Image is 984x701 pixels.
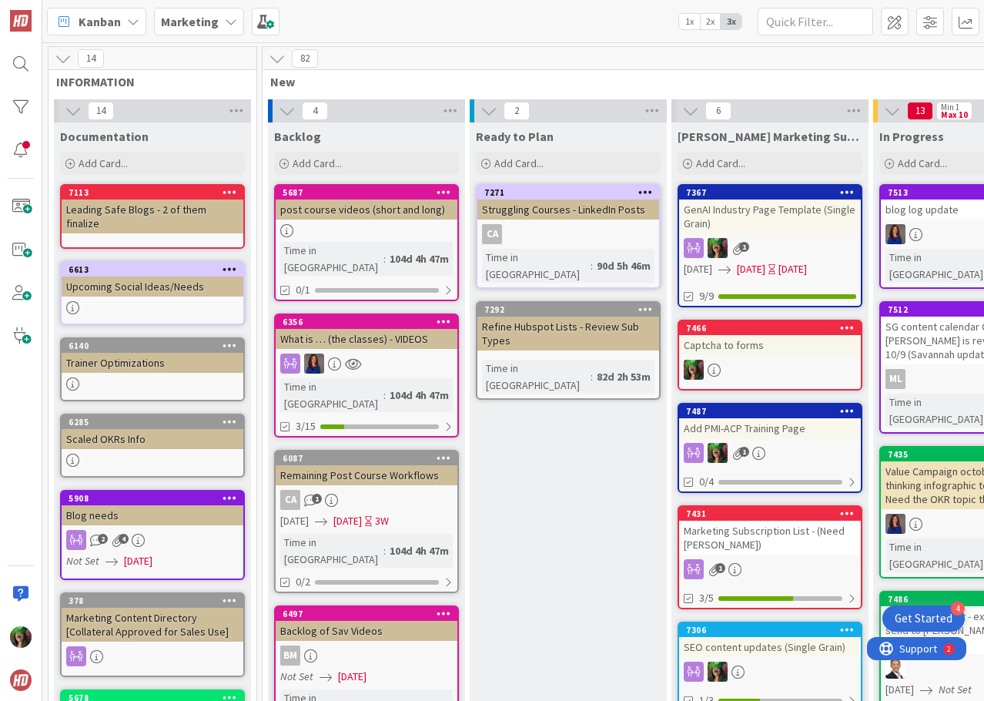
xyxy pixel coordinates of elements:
[679,321,861,355] div: 7466Captcha to forms
[293,156,342,170] span: Add Card...
[79,12,121,31] span: Kanban
[276,490,457,510] div: CA
[280,242,383,276] div: Time in [GEOGRAPHIC_DATA]
[98,534,108,544] span: 2
[276,200,457,220] div: post course videos (short and long)
[119,534,129,544] span: 4
[679,507,861,521] div: 7431
[79,156,128,170] span: Add Card...
[686,625,861,636] div: 7306
[276,607,457,641] div: 6497Backlog of Sav Videos
[296,418,316,434] span: 3/15
[280,490,300,510] div: CA
[686,323,861,334] div: 7466
[62,263,243,297] div: 6613Upcoming Social Ideas/Needs
[679,507,861,555] div: 7431Marketing Subscription List - (Need [PERSON_NAME])
[477,186,659,220] div: 7271Struggling Courses - LinkedIn Posts
[679,404,861,418] div: 7487
[302,102,328,120] span: 4
[477,224,659,244] div: CA
[941,103,959,111] div: Min 1
[721,14,741,29] span: 3x
[10,669,32,691] img: avatar
[383,542,386,559] span: :
[885,514,905,534] img: SL
[276,646,457,666] div: BM
[686,187,861,198] div: 7367
[758,8,873,35] input: Quick Filter...
[62,608,243,642] div: Marketing Content Directory [Collateral Approved for Sales Use]
[705,102,731,120] span: 6
[296,282,310,298] span: 0/1
[80,6,84,18] div: 2
[276,354,457,374] div: SL
[283,453,457,464] div: 6087
[283,609,457,619] div: 6497
[477,303,659,317] div: 7292
[882,605,965,632] div: Open Get Started checklist, remaining modules: 4
[686,508,861,519] div: 7431
[686,406,861,417] div: 7487
[10,626,32,648] img: SL
[879,129,944,144] span: In Progress
[386,542,453,559] div: 104d 4h 47m
[276,186,457,220] div: 5687post course videos (short and long)
[739,242,749,252] span: 1
[312,494,322,504] span: 1
[296,574,310,590] span: 0/2
[383,387,386,404] span: :
[684,261,712,277] span: [DATE]
[62,505,243,525] div: Blog needs
[62,200,243,233] div: Leading Safe Blogs - 2 of them finalize
[591,368,593,385] span: :
[715,563,725,573] span: 1
[62,491,243,525] div: 5908Blog needs
[477,186,659,200] div: 7271
[679,186,861,233] div: 7367GenAI Industry Page Template (Single Grain)
[62,415,243,429] div: 6285
[32,2,70,21] span: Support
[679,662,861,682] div: SL
[951,602,965,615] div: 4
[276,451,457,465] div: 6087
[700,14,721,29] span: 2x
[276,451,457,485] div: 6087Remaining Post Course Workflows
[280,378,383,412] div: Time in [GEOGRAPHIC_DATA]
[679,443,861,463] div: SL
[679,186,861,200] div: 7367
[482,224,502,244] div: CA
[679,200,861,233] div: GenAI Industry Page Template (Single Grain)
[477,303,659,350] div: 7292Refine Hubspot Lists - Review Sub Types
[699,288,714,304] span: 9/9
[679,637,861,657] div: SEO content updates (Single Grain)
[679,521,861,555] div: Marketing Subscription List - (Need [PERSON_NAME])
[679,404,861,438] div: 7487Add PMI-ACP Training Page
[62,353,243,373] div: Trainer Optimizations
[679,623,861,657] div: 7306SEO content updates (Single Grain)
[885,659,905,679] img: SL
[939,683,972,696] i: Not Set
[699,474,714,490] span: 0/4
[476,129,554,144] span: Ready to Plan
[276,607,457,621] div: 6497
[708,443,728,463] img: SL
[62,415,243,449] div: 6285Scaled OKRs Info
[62,594,243,642] div: 378Marketing Content Directory [Collateral Approved for Sales Use]
[885,369,905,389] div: ML
[679,238,861,258] div: SL
[292,49,318,68] span: 82
[885,682,914,698] span: [DATE]
[276,186,457,200] div: 5687
[484,187,659,198] div: 7271
[375,513,389,529] div: 3W
[739,447,749,457] span: 1
[88,102,114,120] span: 14
[62,263,243,277] div: 6613
[482,249,591,283] div: Time in [GEOGRAPHIC_DATA]
[62,429,243,449] div: Scaled OKRs Info
[333,513,362,529] span: [DATE]
[477,200,659,220] div: Struggling Courses - LinkedIn Posts
[276,621,457,641] div: Backlog of Sav Videos
[69,595,243,606] div: 378
[280,534,383,568] div: Time in [GEOGRAPHIC_DATA]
